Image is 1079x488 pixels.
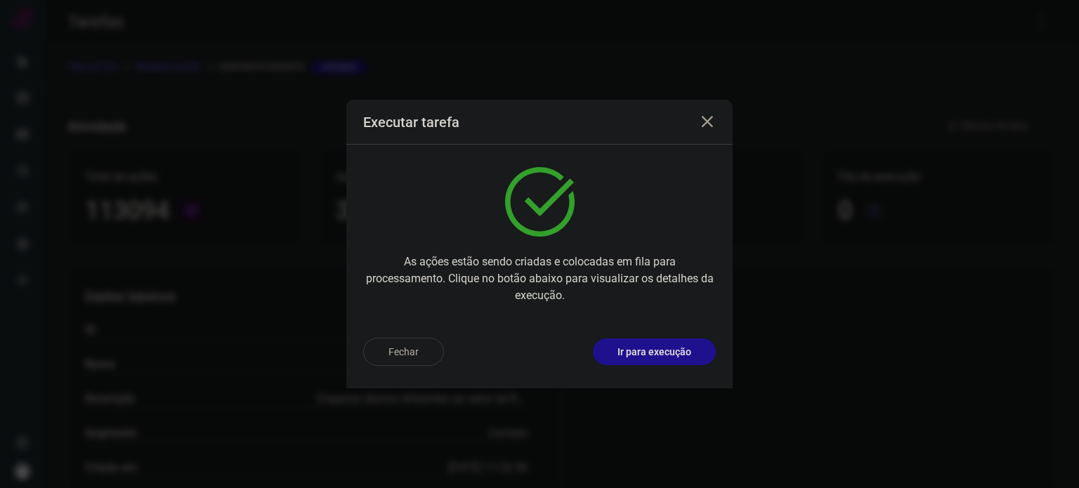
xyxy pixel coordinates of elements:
[363,114,459,131] h3: Executar tarefa
[593,338,716,365] button: Ir para execução
[363,338,444,366] button: Fechar
[505,167,575,237] img: verified.svg
[617,345,691,360] p: Ir para execução
[363,253,716,304] p: As ações estão sendo criadas e colocadas em fila para processamento. Clique no botão abaixo para ...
